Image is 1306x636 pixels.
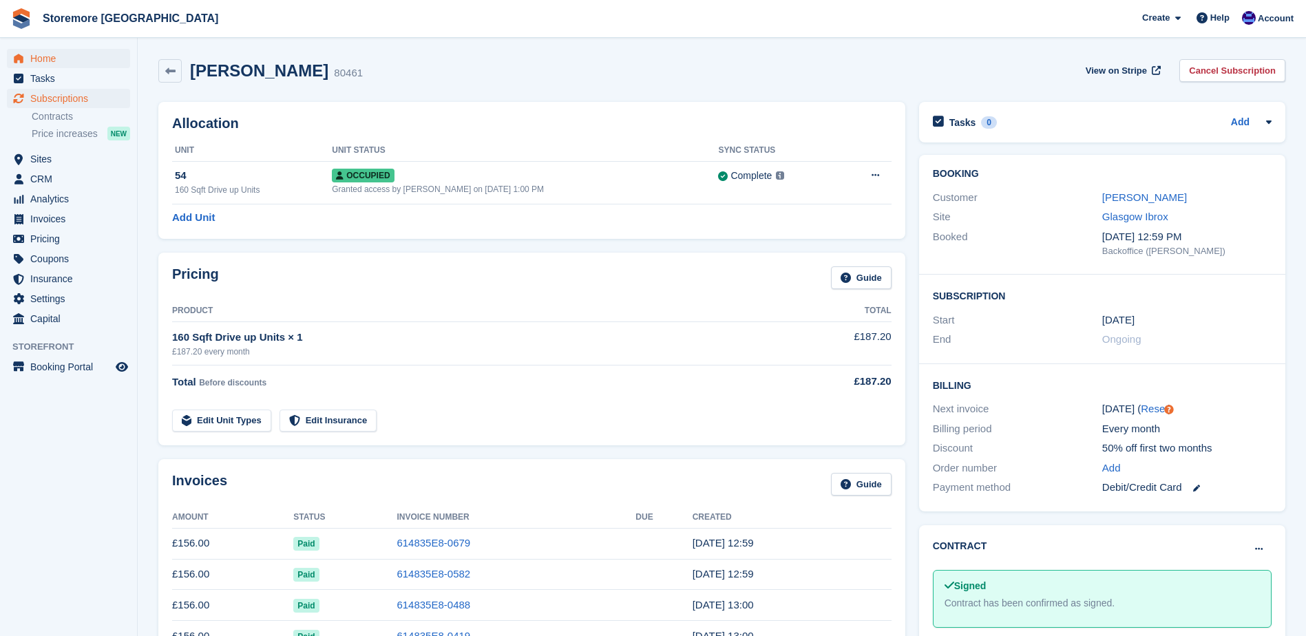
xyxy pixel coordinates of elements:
div: 0 [981,116,997,129]
a: 614835E8-0679 [397,537,470,549]
th: Status [293,507,397,529]
span: Paid [293,599,319,613]
div: Billing period [933,421,1102,437]
span: Occupied [332,169,394,182]
th: Total [780,300,891,322]
span: Ongoing [1102,333,1141,345]
a: Edit Unit Types [172,410,271,432]
div: [DATE] 12:59 PM [1102,229,1272,245]
a: menu [7,357,130,377]
span: Invoices [30,209,113,229]
span: Analytics [30,189,113,209]
a: menu [7,289,130,308]
a: Preview store [114,359,130,375]
div: 160 Sqft Drive up Units [175,184,332,196]
img: icon-info-grey-7440780725fd019a000dd9b08b2336e03edf1995a4989e88bcd33f0948082b44.svg [776,171,784,180]
a: menu [7,209,130,229]
td: £187.20 [780,321,891,365]
span: Insurance [30,269,113,288]
th: Created [693,507,892,529]
a: Reset [1141,403,1168,414]
div: Backoffice ([PERSON_NAME]) [1102,244,1272,258]
span: Paid [293,568,319,582]
a: Guide [831,266,892,289]
a: Add [1102,460,1121,476]
a: menu [7,49,130,68]
div: Granted access by [PERSON_NAME] on [DATE] 1:00 PM [332,183,718,195]
a: menu [7,189,130,209]
span: Capital [30,309,113,328]
div: £187.20 [780,374,891,390]
span: Price increases [32,127,98,140]
a: Storemore [GEOGRAPHIC_DATA] [37,7,224,30]
div: Debit/Credit Card [1102,480,1272,496]
h2: Subscription [933,288,1272,302]
span: Home [30,49,113,68]
a: 614835E8-0582 [397,568,470,580]
td: £156.00 [172,528,293,559]
time: 2025-04-03 00:00:00 UTC [1102,312,1135,328]
a: menu [7,229,130,248]
h2: Billing [933,378,1272,392]
a: Glasgow Ibrox [1102,211,1168,222]
a: menu [7,169,130,189]
div: Signed [945,579,1260,593]
th: Due [635,507,692,529]
a: Add [1231,115,1250,131]
a: Edit Insurance [280,410,377,432]
div: Start [933,312,1102,328]
th: Unit Status [332,140,718,162]
div: 50% off first two months [1102,441,1272,456]
div: 160 Sqft Drive up Units × 1 [172,330,780,346]
div: Discount [933,441,1102,456]
a: [PERSON_NAME] [1102,191,1187,203]
a: menu [7,269,130,288]
span: Before discounts [199,378,266,388]
img: stora-icon-8386f47178a22dfd0bd8f6a31ec36ba5ce8667c1dd55bd0f319d3a0aa187defe.svg [11,8,32,29]
a: Guide [831,473,892,496]
span: Account [1258,12,1294,25]
th: Invoice Number [397,507,635,529]
a: menu [7,89,130,108]
h2: Contract [933,539,987,553]
div: NEW [107,127,130,140]
time: 2025-09-03 11:59:51 UTC [693,537,754,549]
span: CRM [30,169,113,189]
span: Settings [30,289,113,308]
a: menu [7,309,130,328]
div: Customer [933,190,1102,206]
a: menu [7,149,130,169]
a: Contracts [32,110,130,123]
span: Sites [30,149,113,169]
h2: Booking [933,169,1272,180]
span: Paid [293,537,319,551]
span: Pricing [30,229,113,248]
a: menu [7,249,130,268]
div: Booked [933,229,1102,258]
div: 54 [175,168,332,184]
span: Subscriptions [30,89,113,108]
span: Tasks [30,69,113,88]
div: 80461 [334,65,363,81]
h2: Tasks [949,116,976,129]
th: Sync Status [718,140,839,162]
div: Tooltip anchor [1163,403,1175,416]
th: Unit [172,140,332,162]
th: Amount [172,507,293,529]
div: £187.20 every month [172,346,780,358]
div: Complete [730,169,772,183]
div: End [933,332,1102,348]
span: Help [1210,11,1230,25]
img: Angela [1242,11,1256,25]
a: Price increases NEW [32,126,130,141]
a: Cancel Subscription [1179,59,1285,82]
td: £156.00 [172,590,293,621]
h2: [PERSON_NAME] [190,61,328,80]
h2: Allocation [172,116,892,131]
a: 614835E8-0488 [397,599,470,611]
div: Payment method [933,480,1102,496]
a: menu [7,69,130,88]
div: Next invoice [933,401,1102,417]
div: Order number [933,460,1102,476]
time: 2025-08-03 11:59:47 UTC [693,568,754,580]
